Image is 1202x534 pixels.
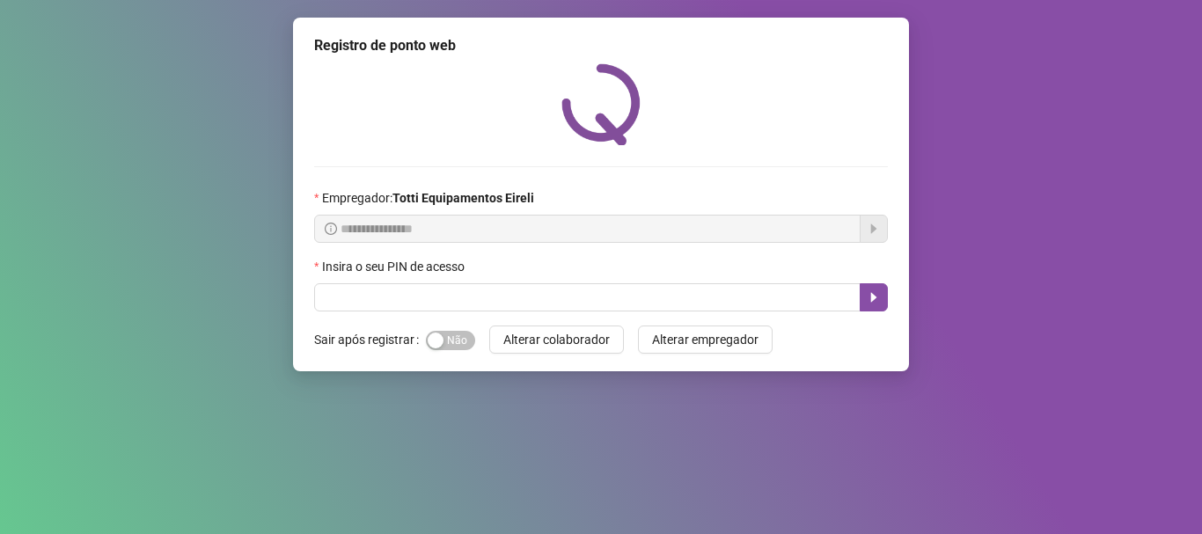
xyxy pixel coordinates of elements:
span: Alterar colaborador [503,330,610,349]
label: Sair após registrar [314,326,426,354]
label: Insira o seu PIN de acesso [314,257,476,276]
button: Alterar empregador [638,326,773,354]
span: Alterar empregador [652,330,759,349]
div: Registro de ponto web [314,35,888,56]
strong: Totti Equipamentos Eireli [392,191,534,205]
span: Empregador : [322,188,534,208]
button: Alterar colaborador [489,326,624,354]
span: info-circle [325,223,337,235]
span: caret-right [867,290,881,304]
img: QRPoint [561,63,641,145]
